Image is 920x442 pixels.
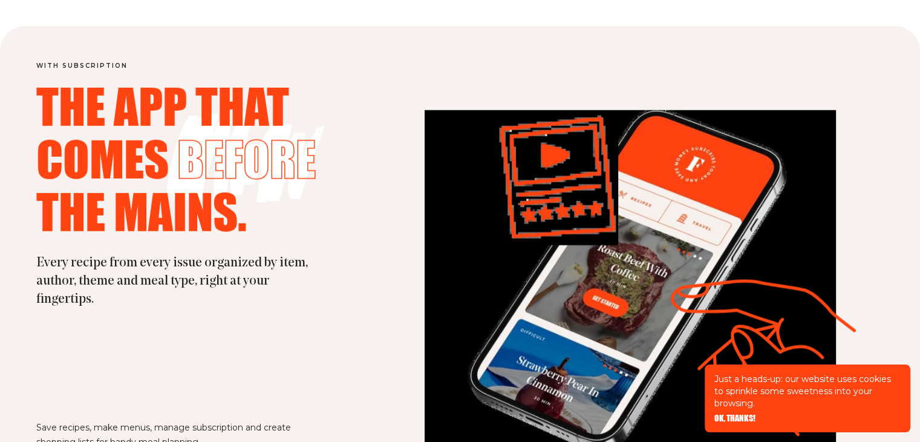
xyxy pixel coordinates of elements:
p: Just a heads-up: our website uses cookies to sprinkle some sweetness into your browsing. [714,373,901,409]
button: OK, THANKS! [714,414,755,423]
span: The app that [36,82,289,130]
h3: Every recipe from every issue organized by item, author, theme and meal type, right at your finge... [36,254,315,309]
p: with subscription [36,62,375,70]
img: finger pointing to the device [497,113,618,245]
span: comes [36,134,169,183]
span: before [177,134,316,183]
span: the mains. [36,187,247,236]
